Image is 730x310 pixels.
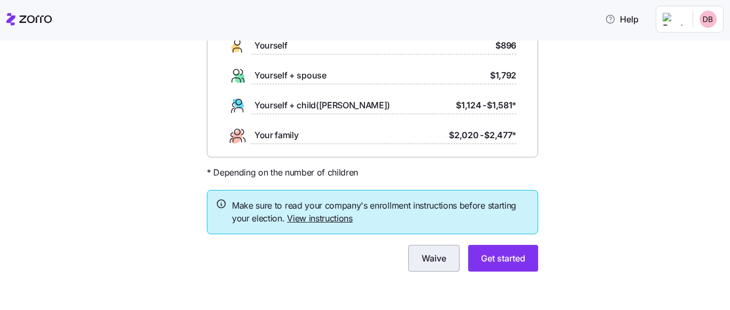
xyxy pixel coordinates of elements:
span: * Depending on the number of children [207,166,358,179]
span: $1,792 [490,69,516,82]
img: Employer logo [663,13,684,26]
button: Get started [468,245,538,272]
img: e767e1f5a6fd08dea74111c0130c4e51 [700,11,717,28]
span: - [480,129,484,142]
span: Make sure to read your company's enrollment instructions before starting your election. [232,199,529,226]
span: - [483,99,486,112]
span: Help [605,13,639,26]
span: $1,124 [456,99,481,112]
span: $2,477 [484,129,516,142]
span: $2,020 [449,129,478,142]
a: View instructions [287,213,353,224]
button: Waive [408,245,460,272]
button: Help [596,9,647,30]
span: $896 [495,39,516,52]
span: Yourself + spouse [254,69,327,82]
span: Yourself + child([PERSON_NAME]) [254,99,390,112]
span: $1,581 [487,99,516,112]
span: Your family [254,129,298,142]
span: Waive [422,252,446,265]
span: Get started [481,252,525,265]
span: Yourself [254,39,287,52]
